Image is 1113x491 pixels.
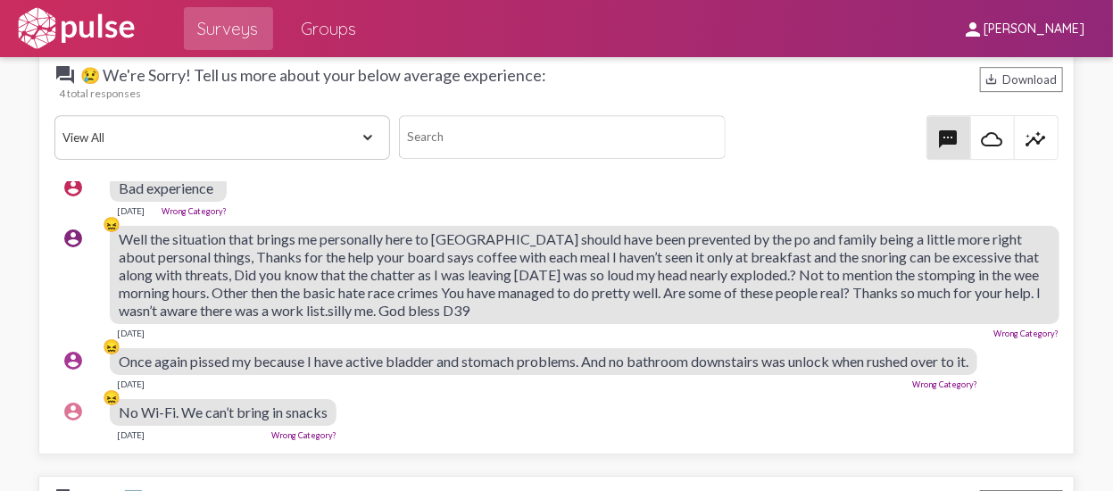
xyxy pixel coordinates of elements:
mat-icon: textsms [938,129,959,150]
div: 😖 [103,215,120,233]
a: Wrong Category? [994,329,1059,338]
span: No Wi-Fi. We can’t bring in snacks [119,404,328,420]
a: Wrong Category? [162,206,227,216]
mat-icon: insights [1026,129,1047,150]
div: Download [980,67,1063,92]
mat-icon: cloud_queue [982,129,1003,150]
a: Surveys [184,7,273,50]
mat-icon: person [962,19,984,40]
a: Wrong Category? [271,430,336,440]
a: Wrong Category? [912,379,977,389]
span: Well the situation that brings me personally here to [GEOGRAPHIC_DATA] should have been prevented... [119,230,1041,319]
span: 😢 We're Sorry! Tell us more about your below average experience: [54,64,546,86]
mat-icon: account_circle [62,350,84,371]
div: [DATE] [117,205,145,216]
img: white-logo.svg [14,6,137,51]
div: 😖 [103,388,120,406]
div: 😖 [103,337,120,355]
mat-icon: Download [985,72,999,86]
span: Groups [302,12,357,45]
span: Bad experience [119,179,213,196]
span: [PERSON_NAME] [984,21,1084,37]
mat-icon: account_circle [62,228,84,249]
div: [DATE] [117,328,145,338]
div: 4 total responses [59,87,1063,100]
mat-icon: account_circle [62,401,84,422]
span: Surveys [198,12,259,45]
mat-icon: account_circle [62,177,84,198]
button: [PERSON_NAME] [948,12,1099,45]
a: Groups [287,7,371,50]
mat-icon: question_answer [54,64,76,86]
div: [DATE] [117,379,145,389]
input: Search [399,115,726,159]
div: [DATE] [117,429,145,440]
span: Once again pissed my because I have active bladder and stomach problems. And no bathroom downstai... [119,353,968,370]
